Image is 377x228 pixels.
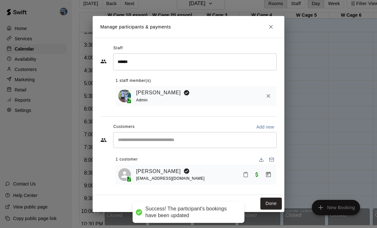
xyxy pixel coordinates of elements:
svg: Staff [100,58,107,65]
svg: Booking Owner [183,90,190,96]
div: Search staff [113,53,277,70]
svg: Customers [100,137,107,143]
button: Done [260,198,282,209]
span: [EMAIL_ADDRESS][DOMAIN_NAME] [136,176,205,181]
span: Customers [113,122,135,132]
svg: Booking Owner [183,168,190,174]
span: 1 customer [116,154,138,165]
span: Staff [113,43,123,53]
span: Paid with Credit [251,171,263,177]
button: Remove [263,90,274,102]
button: Close [265,21,277,33]
div: Michael Gliottone [118,168,131,181]
button: Email participants [266,154,277,165]
button: Manage bookings & payment [263,169,274,180]
p: Add new [256,124,274,130]
a: [PERSON_NAME] [136,167,181,176]
a: [PERSON_NAME] [136,89,181,97]
button: Mark attendance [240,169,251,180]
img: Paul Woodley [118,90,131,102]
p: Manage participants & payments [100,24,171,30]
div: Start typing to search customers... [113,132,277,148]
button: Add new [254,122,277,132]
span: 1 staff member(s) [116,76,151,86]
div: Success! The participant's bookings have been updated [145,206,238,219]
button: Download list [256,154,266,165]
span: Admin [136,98,148,102]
